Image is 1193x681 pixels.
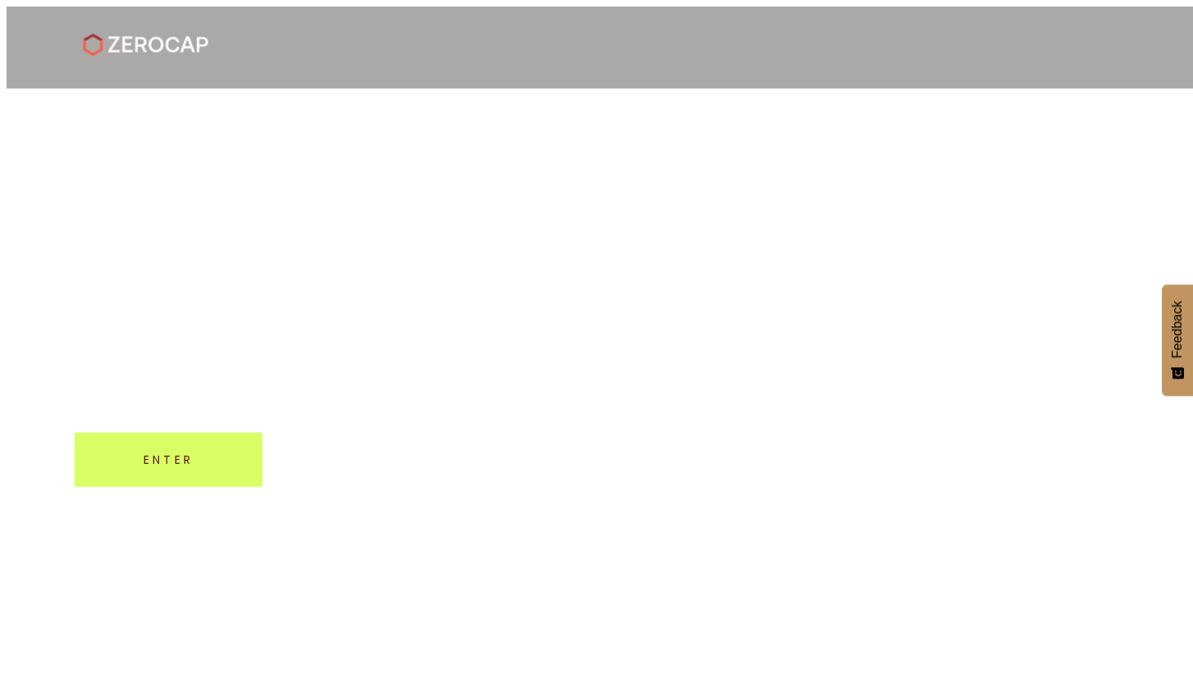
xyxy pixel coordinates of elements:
[83,34,208,57] img: ZeroCap
[75,216,1118,400] h1: Manage your Digital Assets
[75,190,1118,203] h3: PORTAL
[1170,301,1185,358] span: Feedback
[1162,284,1193,396] button: Feedback - Show survey
[75,433,262,487] a: Enter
